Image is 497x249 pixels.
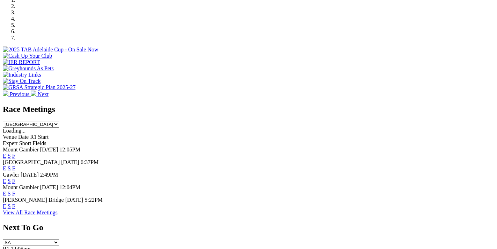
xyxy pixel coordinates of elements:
span: 2:49PM [40,172,58,178]
span: [DATE] [65,197,83,203]
a: F [12,165,15,171]
span: Short [19,140,31,146]
a: F [12,178,15,184]
h2: Next To Go [3,223,494,232]
a: S [8,178,11,184]
span: 12:05PM [59,147,80,152]
span: [DATE] [40,184,58,190]
a: E [3,178,6,184]
h2: Race Meetings [3,105,494,114]
span: [DATE] [21,172,39,178]
span: Date [18,134,29,140]
a: F [12,153,15,159]
img: chevron-right-pager-white.svg [31,91,36,96]
span: R1 Start [30,134,49,140]
img: Stay On Track [3,78,41,84]
a: E [3,203,6,209]
img: 2025 TAB Adelaide Cup - On Sale Now [3,47,98,53]
a: E [3,191,6,197]
span: [PERSON_NAME] Bridge [3,197,64,203]
a: S [8,165,11,171]
span: [DATE] [40,147,58,152]
span: Expert [3,140,18,146]
span: 5:22PM [85,197,103,203]
span: Gawler [3,172,19,178]
a: E [3,165,6,171]
img: IER REPORT [3,59,40,65]
span: Next [38,91,49,97]
a: S [8,191,11,197]
span: Mount Gambier [3,184,39,190]
img: GRSA Strategic Plan 2025-27 [3,84,75,91]
span: Mount Gambier [3,147,39,152]
a: F [12,203,15,209]
a: View All Race Meetings [3,209,58,215]
span: 12:04PM [59,184,80,190]
a: S [8,203,11,209]
span: Loading... [3,128,25,134]
a: Previous [3,91,31,97]
span: Previous [10,91,29,97]
img: Greyhounds As Pets [3,65,54,72]
a: F [12,191,15,197]
img: chevron-left-pager-white.svg [3,91,8,96]
span: [DATE] [61,159,79,165]
img: Cash Up Your Club [3,53,52,59]
a: Next [31,91,49,97]
span: 6:37PM [81,159,99,165]
img: Industry Links [3,72,41,78]
a: E [3,153,6,159]
span: [GEOGRAPHIC_DATA] [3,159,60,165]
span: Venue [3,134,17,140]
a: S [8,153,11,159]
span: Fields [32,140,46,146]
